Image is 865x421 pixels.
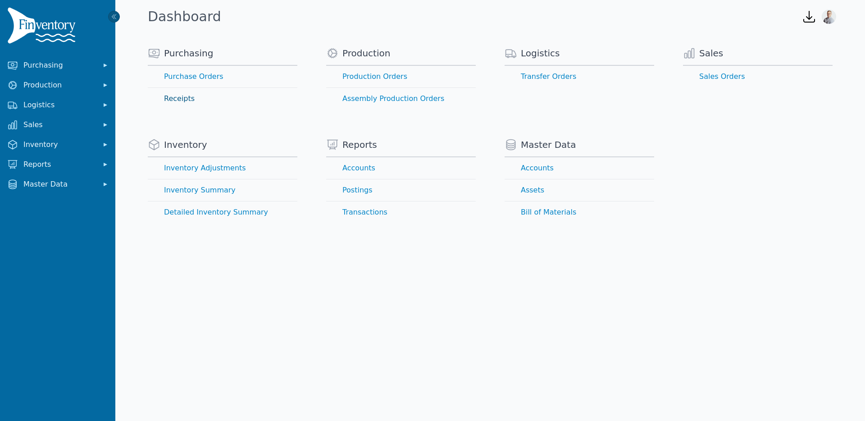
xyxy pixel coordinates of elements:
a: Sales Orders [683,66,833,87]
span: Reports [342,138,377,151]
a: Assembly Production Orders [326,88,476,110]
button: Production [4,76,112,94]
span: Inventory [164,138,207,151]
button: Purchasing [4,56,112,74]
span: Purchasing [23,60,96,71]
a: Postings [326,179,476,201]
img: Finventory [7,7,79,47]
button: Inventory [4,136,112,154]
a: Transfer Orders [505,66,654,87]
span: Master Data [521,138,576,151]
span: Reports [23,159,96,170]
button: Master Data [4,175,112,193]
a: Transactions [326,201,476,223]
span: Inventory [23,139,96,150]
span: Purchasing [164,47,213,59]
button: Sales [4,116,112,134]
span: Sales [699,47,723,59]
span: Logistics [23,100,96,110]
button: Logistics [4,96,112,114]
h1: Dashboard [148,9,221,25]
span: Production [342,47,390,59]
span: Production [23,80,96,91]
a: Accounts [505,157,654,179]
a: Inventory Summary [148,179,297,201]
a: Inventory Adjustments [148,157,297,179]
span: Master Data [23,179,96,190]
a: Detailed Inventory Summary [148,201,297,223]
img: Joshua Benton [822,9,836,24]
a: Production Orders [326,66,476,87]
a: Purchase Orders [148,66,297,87]
span: Logistics [521,47,560,59]
a: Receipts [148,88,297,110]
span: Sales [23,119,96,130]
a: Assets [505,179,654,201]
a: Bill of Materials [505,201,654,223]
a: Accounts [326,157,476,179]
button: Reports [4,156,112,174]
